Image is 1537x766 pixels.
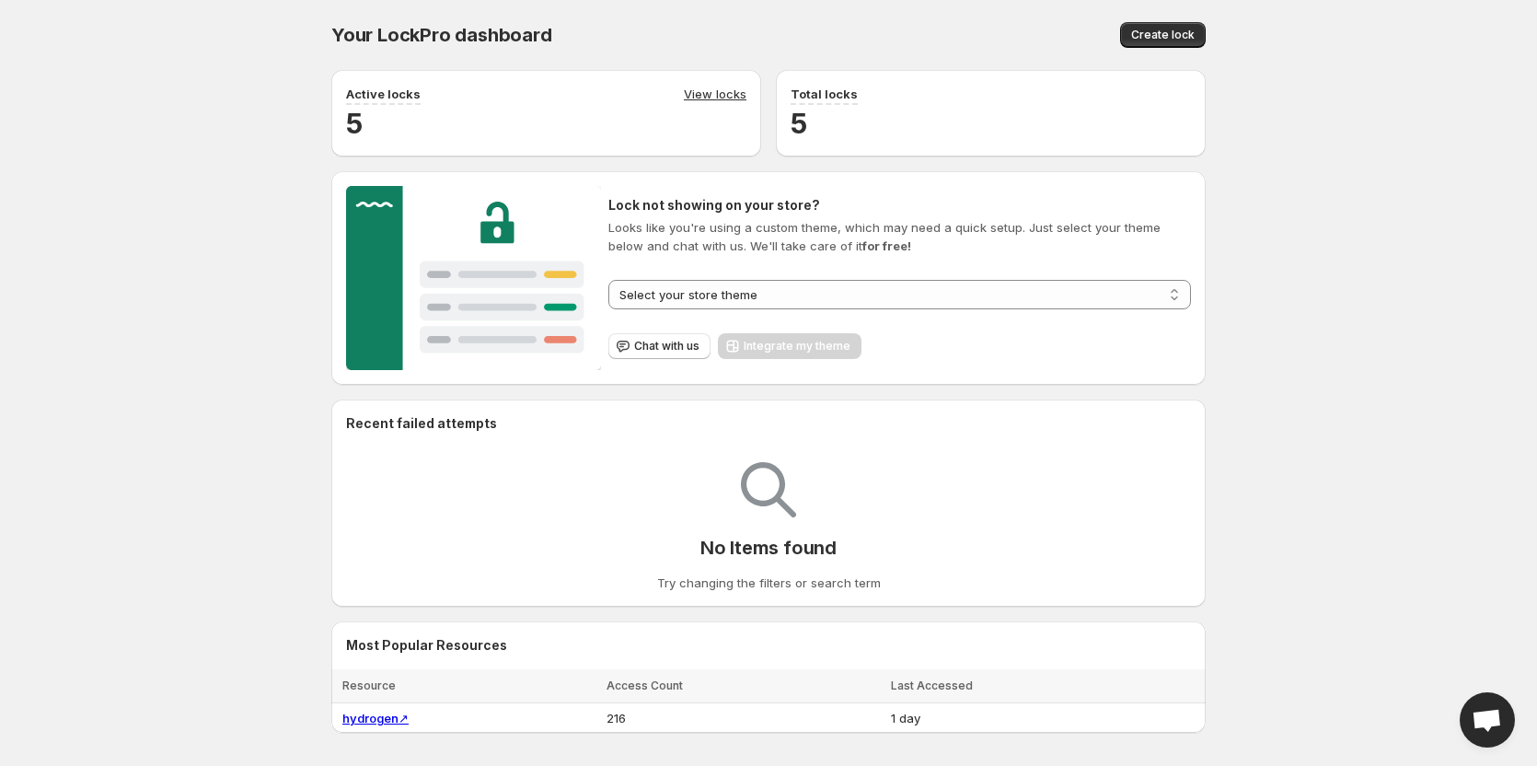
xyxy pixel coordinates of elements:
h2: Most Popular Resources [346,636,1191,655]
span: Last Accessed [891,679,973,692]
span: Create lock [1131,28,1195,42]
p: Looks like you're using a custom theme, which may need a quick setup. Just select your theme belo... [608,218,1191,255]
p: Total locks [791,85,858,103]
span: Chat with us [634,339,699,354]
span: Your LockPro dashboard [331,24,552,46]
td: 216 [601,703,885,734]
button: Chat with us [608,333,711,359]
a: View locks [684,85,746,105]
strong: for free! [862,238,911,253]
button: Create lock [1120,22,1206,48]
p: Active locks [346,85,421,103]
p: No Items found [700,537,837,559]
img: Customer support [346,186,601,370]
span: Access Count [607,679,683,692]
p: Try changing the filters or search term [657,574,881,592]
img: Empty search results [741,462,796,517]
h2: 5 [346,105,746,142]
td: 1 day [885,703,1206,734]
h2: Lock not showing on your store? [608,196,1191,215]
h2: 5 [791,105,1191,142]
span: Resource [342,679,396,692]
a: Open chat [1460,692,1515,748]
a: hydrogen↗ [342,711,409,725]
h2: Recent failed attempts [346,414,497,433]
